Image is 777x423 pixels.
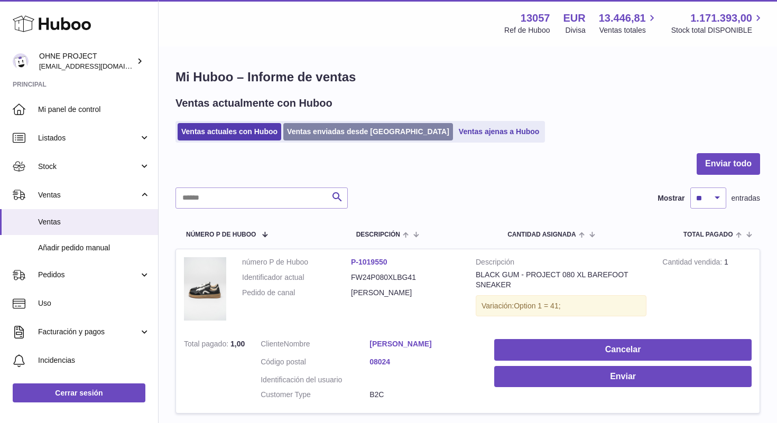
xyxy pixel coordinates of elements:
[514,302,560,310] span: Option 1 = 41;
[476,295,646,317] div: Variación:
[494,339,752,361] button: Cancelar
[690,11,752,25] span: 1.171.393,00
[356,231,400,238] span: Descripción
[184,340,230,351] strong: Total pagado
[38,190,139,200] span: Ventas
[351,272,460,283] dd: FW24P080XLBG41
[38,105,150,115] span: Mi panel de control
[38,327,139,337] span: Facturación y pagos
[242,272,351,283] dt: Identificador actual
[732,193,760,203] span: entradas
[351,258,387,266] a: P-1019550
[507,231,576,238] span: Cantidad ASIGNADA
[351,288,460,298] dd: [PERSON_NAME]
[175,96,332,110] h2: Ventas actualmente con Huboo
[658,193,684,203] label: Mostrar
[38,355,150,365] span: Incidencias
[38,162,139,172] span: Stock
[599,11,646,25] span: 13.446,81
[476,257,646,270] strong: Descripción
[521,11,550,25] strong: 13057
[242,257,351,267] dt: número P de Huboo
[230,340,245,348] span: 1,00
[38,217,150,227] span: Ventas
[175,69,760,86] h1: Mi Huboo – Informe de ventas
[13,53,29,69] img: support@ohneproject.com
[662,258,724,269] strong: Cantidad vendida
[261,357,369,370] dt: Código postal
[494,366,752,388] button: Enviar
[654,249,760,331] td: 1
[671,25,764,35] span: Stock total DISPONIBLE
[242,288,351,298] dt: Pedido de canal
[563,11,585,25] strong: EUR
[697,153,760,175] button: Enviar todo
[178,123,281,140] a: Ventas actuales con Huboo
[566,25,586,35] div: Divisa
[184,257,226,321] img: DSC02155.jpg
[369,390,478,400] dd: B2C
[671,11,764,35] a: 1.171.393,00 Stock total DISPONIBLE
[261,375,369,385] dt: Identificación del usuario
[261,340,284,348] span: Cliente
[369,357,478,367] a: 08024
[283,123,453,140] a: Ventas enviadas desde [GEOGRAPHIC_DATA]
[13,383,145,402] a: Cerrar sesión
[504,25,550,35] div: Ref de Huboo
[38,298,150,308] span: Uso
[38,243,150,253] span: Añadir pedido manual
[261,339,369,352] dt: Nombre
[369,339,478,349] a: [PERSON_NAME]
[186,231,256,238] span: número P de Huboo
[261,390,369,400] dt: Customer Type
[38,270,139,280] span: Pedidos
[683,231,733,238] span: Total pagado
[476,270,646,290] div: BLACK GUM - PROJECT 080 XL BAREFOOT SNEAKER
[39,51,134,71] div: OHNE PROJECT
[38,133,139,143] span: Listados
[599,25,658,35] span: Ventas totales
[599,11,658,35] a: 13.446,81 Ventas totales
[39,62,155,70] span: [EMAIL_ADDRESS][DOMAIN_NAME]
[455,123,543,140] a: Ventas ajenas a Huboo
